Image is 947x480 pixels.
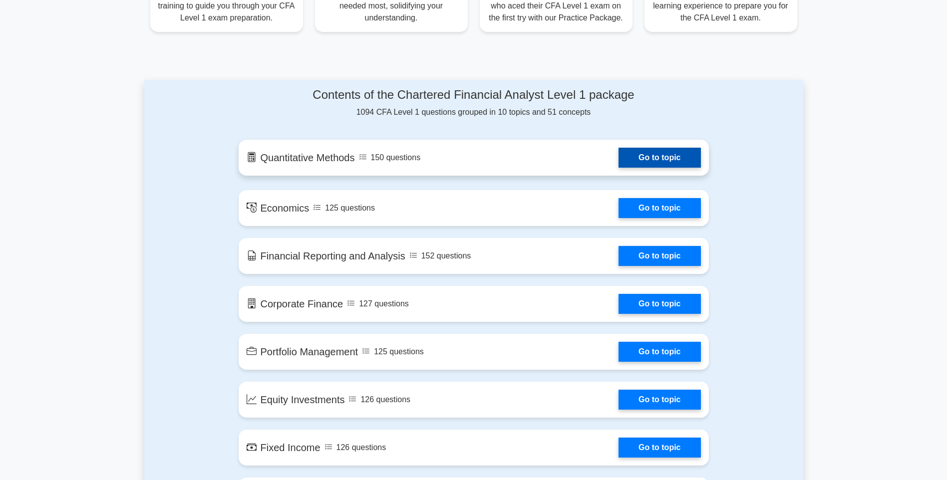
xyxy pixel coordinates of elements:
[619,148,700,168] a: Go to topic
[239,88,709,102] h4: Contents of the Chartered Financial Analyst Level 1 package
[619,294,700,314] a: Go to topic
[619,438,700,458] a: Go to topic
[619,246,700,266] a: Go to topic
[619,342,700,362] a: Go to topic
[619,198,700,218] a: Go to topic
[619,390,700,410] a: Go to topic
[239,88,709,118] div: 1094 CFA Level 1 questions grouped in 10 topics and 51 concepts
